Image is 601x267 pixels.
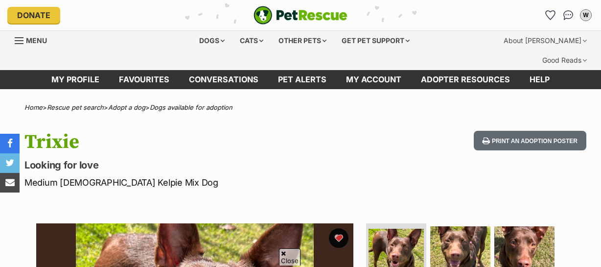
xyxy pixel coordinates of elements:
[411,70,520,89] a: Adopter resources
[24,158,368,172] p: Looking for love
[254,6,347,24] a: PetRescue
[47,103,104,111] a: Rescue pet search
[150,103,232,111] a: Dogs available for adoption
[15,31,54,49] a: Menu
[109,70,179,89] a: Favourites
[254,6,347,24] img: logo-e224e6f780fb5917bec1dbf3a21bbac754714ae5b6737aabdf751b685950b380.svg
[329,228,348,248] button: favourite
[272,31,333,50] div: Other pets
[42,70,109,89] a: My profile
[543,7,558,23] a: Favourites
[563,10,574,20] img: chat-41dd97257d64d25036548639549fe6c8038ab92f7586957e7f3b1b290dea8141.svg
[192,31,231,50] div: Dogs
[279,248,300,266] span: Close
[520,70,559,89] a: Help
[268,70,336,89] a: Pet alerts
[26,36,47,45] span: Menu
[578,7,594,23] button: My account
[233,31,270,50] div: Cats
[581,10,591,20] div: W
[474,131,586,151] button: Print an adoption poster
[543,7,594,23] ul: Account quick links
[535,50,594,70] div: Good Reads
[24,131,368,153] h1: Trixie
[336,70,411,89] a: My account
[24,103,43,111] a: Home
[560,7,576,23] a: Conversations
[335,31,416,50] div: Get pet support
[108,103,145,111] a: Adopt a dog
[179,70,268,89] a: conversations
[7,7,60,24] a: Donate
[497,31,594,50] div: About [PERSON_NAME]
[24,176,368,189] p: Medium [DEMOGRAPHIC_DATA] Kelpie Mix Dog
